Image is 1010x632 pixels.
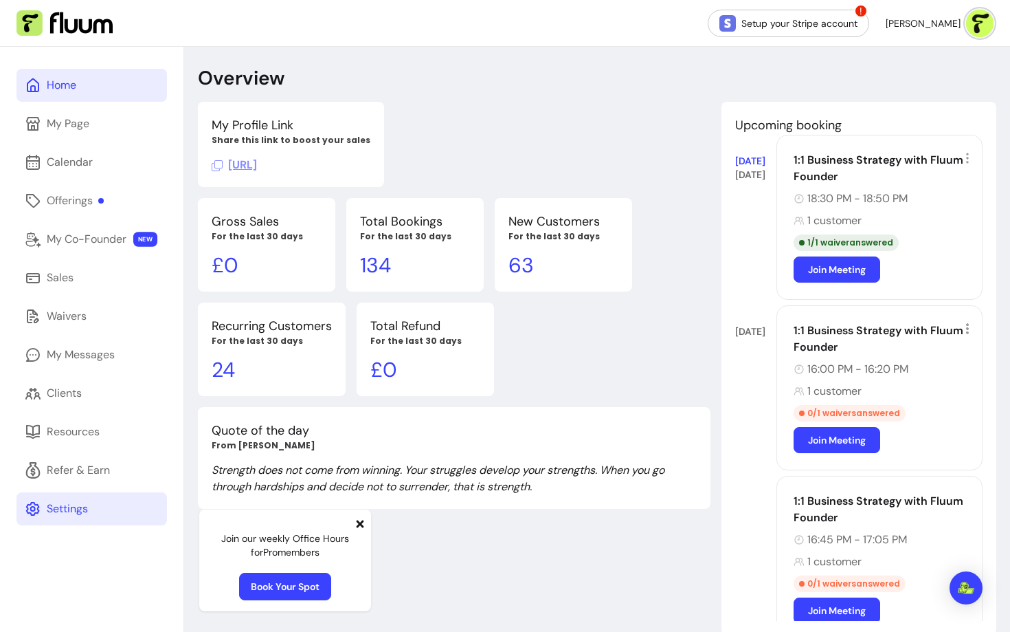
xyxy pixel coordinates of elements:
a: Join Meeting [794,257,880,283]
p: My Profile Link [212,116,370,135]
a: Sales [16,261,167,294]
p: Total Refund [370,316,480,336]
a: Join Meeting [794,598,880,624]
p: For the last 30 days [508,231,618,242]
div: My Page [47,116,89,132]
div: 1:1 Business Strategy with Fluum Founder [794,152,974,185]
div: [DATE] [735,168,776,182]
p: Join our weekly Office Hours for Pro members [210,532,360,559]
a: Calendar [16,146,167,179]
p: For the last 30 days [212,336,332,347]
div: Settings [47,501,88,517]
div: [DATE] [735,154,776,168]
div: Clients [47,385,82,402]
a: Home [16,69,167,102]
div: 1 customer [794,554,974,570]
a: My Messages [16,338,167,371]
div: [DATE] [735,325,776,338]
div: Calendar [47,154,93,171]
div: Refer & Earn [47,462,110,479]
p: Recurring Customers [212,316,332,336]
div: Offerings [47,193,104,209]
div: 1 customer [794,383,974,400]
a: Offerings [16,184,167,217]
div: 0 / 1 waivers answered [794,405,906,422]
p: £ 0 [212,253,322,278]
img: Fluum Logo [16,10,113,36]
div: Waivers [47,308,87,325]
div: Home [47,77,76,94]
p: New Customers [508,212,618,231]
p: For the last 30 days [212,231,322,242]
button: avatar[PERSON_NAME] [886,10,994,37]
p: 63 [508,253,618,278]
a: Refer & Earn [16,454,167,487]
p: Gross Sales [212,212,322,231]
a: Resources [16,415,167,448]
span: [PERSON_NAME] [886,17,961,30]
p: Overview [198,66,284,91]
div: Resources [47,424,100,440]
a: Waivers [16,300,167,333]
div: My Messages [47,347,115,363]
a: Settings [16,492,167,525]
p: Strength does not come from winning. Your struggles develop your strengths. When you go through h... [212,462,697,495]
div: Sales [47,270,74,286]
img: avatar [966,10,994,37]
span: ! [854,4,868,18]
div: My Co-Founder [47,231,126,248]
div: 16:45 PM - 17:05 PM [794,532,974,548]
a: Join Meeting [794,427,880,453]
a: Clients [16,377,167,410]
p: Upcoming booking [735,116,983,135]
a: My Page [16,107,167,140]
p: £ 0 [370,358,480,382]
div: 1 / 1 waiver answered [794,235,899,251]
div: 0 / 1 waivers answered [794,576,906,592]
p: 24 [212,358,332,382]
p: For the last 30 days [360,231,470,242]
p: Total Bookings [360,212,470,231]
p: 134 [360,253,470,278]
p: Quote of the day [212,421,697,440]
span: Click to copy [212,157,257,172]
div: 16:00 PM - 16:20 PM [794,361,974,378]
div: Open Intercom Messenger [950,571,983,604]
p: From [PERSON_NAME] [212,440,697,451]
p: For the last 30 days [370,336,480,347]
span: NEW [133,232,157,247]
div: 1 customer [794,213,974,229]
div: 18:30 PM - 18:50 PM [794,190,974,207]
img: Stripe Icon [719,15,736,32]
div: 1:1 Business Strategy with Fluum Founder [794,493,974,526]
p: Share this link to boost your sales [212,135,370,146]
a: My Co-Founder NEW [16,223,167,256]
div: 1:1 Business Strategy with Fluum Founder [794,323,974,356]
a: Setup your Stripe account [708,10,869,37]
a: Book Your Spot [239,573,331,600]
